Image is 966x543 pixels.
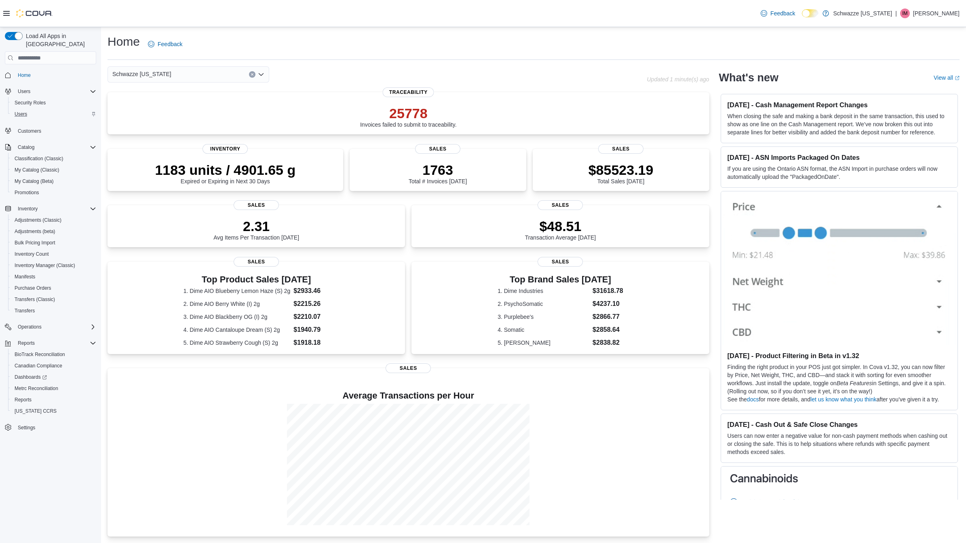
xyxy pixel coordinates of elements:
[498,339,589,347] dt: 5. [PERSON_NAME]
[2,69,99,81] button: Home
[2,422,99,433] button: Settings
[15,70,34,80] a: Home
[15,285,51,291] span: Purchase Orders
[15,204,41,214] button: Inventory
[16,9,53,17] img: Cova
[15,228,55,235] span: Adjustments (beta)
[11,154,67,163] a: Classification (Classic)
[15,142,96,152] span: Catalog
[155,162,295,185] div: Expired or Expiring in Next 30 Days
[11,272,96,282] span: Manifests
[8,97,99,108] button: Security Roles
[11,188,96,197] span: Promotions
[728,420,951,428] h3: [DATE] - Cash Out & Safe Close Changes
[8,164,99,176] button: My Catalog (Classic)
[18,88,30,95] span: Users
[833,8,892,18] p: Schwazze [US_STATE]
[15,217,61,223] span: Adjustments (Classic)
[8,371,99,383] a: Dashboards
[728,165,951,181] p: If you are using the Ontario ASN format, the ASN Import in purchase orders will now automatically...
[15,262,75,269] span: Inventory Manager (Classic)
[747,396,759,403] a: docs
[183,339,291,347] dt: 5. Dime AIO Strawberry Cough (S) 2g
[8,305,99,316] button: Transfers
[11,249,96,259] span: Inventory Count
[18,324,42,330] span: Operations
[415,144,460,154] span: Sales
[719,71,778,84] h2: What's new
[810,396,876,403] a: let us know what you think
[293,286,329,296] dd: $2933.46
[11,188,42,197] a: Promotions
[525,218,596,234] p: $48.51
[15,397,32,403] span: Reports
[15,125,96,136] span: Customers
[11,176,57,186] a: My Catalog (Beta)
[15,126,44,136] a: Customers
[409,162,467,185] div: Total # Invoices [DATE]
[802,9,819,18] input: Dark Mode
[18,424,35,431] span: Settings
[8,248,99,260] button: Inventory Count
[108,34,140,50] h1: Home
[23,32,96,48] span: Load All Apps in [GEOGRAPHIC_DATA]
[15,240,55,246] span: Bulk Pricing Import
[8,237,99,248] button: Bulk Pricing Import
[15,178,54,185] span: My Catalog (Beta)
[5,66,96,454] nav: Complex example
[11,109,30,119] a: Users
[598,144,643,154] span: Sales
[11,406,60,416] a: [US_STATE] CCRS
[11,227,59,236] a: Adjustments (beta)
[8,349,99,360] button: BioTrack Reconciliation
[15,142,38,152] button: Catalog
[360,105,457,121] p: 25778
[11,215,96,225] span: Adjustments (Classic)
[2,337,99,349] button: Reports
[593,299,623,309] dd: $4237.10
[258,71,264,78] button: Open list of options
[11,261,78,270] a: Inventory Manager (Classic)
[11,165,96,175] span: My Catalog (Classic)
[728,363,951,395] p: Finding the right product in your POS just got simpler. In Cova v1.32, you can now filter by Pric...
[902,8,907,18] span: IM
[538,200,583,210] span: Sales
[15,274,35,280] span: Manifests
[18,128,41,134] span: Customers
[114,391,703,401] h4: Average Transactions per Hour
[11,295,96,304] span: Transfers (Classic)
[757,5,798,21] a: Feedback
[2,203,99,214] button: Inventory
[593,312,623,322] dd: $2866.77
[2,142,99,153] button: Catalog
[15,338,96,348] span: Reports
[8,294,99,305] button: Transfers (Classic)
[900,8,910,18] div: Ian Morrisey
[8,282,99,294] button: Purchase Orders
[15,408,57,414] span: [US_STATE] CCRS
[15,87,96,96] span: Users
[183,287,291,295] dt: 1. Dime AIO Blueberry Lemon Haze (S) 2g
[18,340,35,346] span: Reports
[15,155,63,162] span: Classification (Classic)
[11,306,38,316] a: Transfers
[11,406,96,416] span: Washington CCRS
[158,40,182,48] span: Feedback
[15,189,39,196] span: Promotions
[8,383,99,394] button: Metrc Reconciliation
[15,296,55,303] span: Transfers (Classic)
[15,204,96,214] span: Inventory
[593,286,623,296] dd: $31618.78
[293,325,329,335] dd: $1940.79
[8,176,99,187] button: My Catalog (Beta)
[8,260,99,271] button: Inventory Manager (Classic)
[2,125,99,136] button: Customers
[498,326,589,334] dt: 4. Somatic
[593,338,623,348] dd: $2838.82
[11,249,52,259] a: Inventory Count
[11,109,96,119] span: Users
[955,76,960,81] svg: External link
[183,300,291,308] dt: 2. Dime AIO Berry White (I) 2g
[155,162,295,178] p: 1183 units / 4901.65 g
[11,395,35,405] a: Reports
